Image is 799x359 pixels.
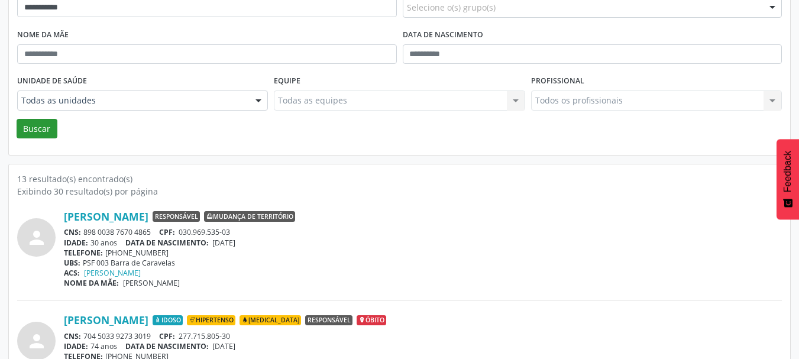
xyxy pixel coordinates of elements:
span: TELEFONE: [64,248,103,258]
span: 030.969.535-03 [179,227,230,237]
span: [MEDICAL_DATA] [240,315,301,326]
span: CNS: [64,227,81,237]
label: Nome da mãe [17,26,69,44]
a: [PERSON_NAME] [64,210,148,223]
button: Buscar [17,119,57,139]
a: [PERSON_NAME] [64,313,148,326]
span: Hipertenso [187,315,235,326]
span: CPF: [159,227,175,237]
div: PSF 003 Barra de Caravelas [64,258,782,268]
label: Unidade de saúde [17,72,87,90]
div: Exibindo 30 resultado(s) por página [17,185,782,198]
span: Mudança de território [204,211,295,222]
span: Selecione o(s) grupo(s) [407,1,496,14]
span: Óbito [357,315,386,326]
a: [PERSON_NAME] [84,268,141,278]
span: CNS: [64,331,81,341]
div: 704 5033 9273 3019 [64,331,782,341]
span: Responsável [305,315,352,326]
span: DATA DE NASCIMENTO: [125,341,209,351]
span: Responsável [153,211,200,222]
span: Idoso [153,315,183,326]
div: 898 0038 7670 4865 [64,227,782,237]
label: Equipe [274,72,300,90]
label: Data de nascimento [403,26,483,44]
div: 13 resultado(s) encontrado(s) [17,173,782,185]
span: DATA DE NASCIMENTO: [125,238,209,248]
span: [DATE] [212,341,235,351]
span: UBS: [64,258,80,268]
span: [DATE] [212,238,235,248]
span: ACS: [64,268,80,278]
span: IDADE: [64,341,88,351]
i: person [26,227,47,248]
span: NOME DA MÃE: [64,278,119,288]
span: [PERSON_NAME] [123,278,180,288]
div: 74 anos [64,341,782,351]
div: [PHONE_NUMBER] [64,248,782,258]
span: CPF: [159,331,175,341]
span: IDADE: [64,238,88,248]
span: Todas as unidades [21,95,244,106]
label: Profissional [531,72,584,90]
button: Feedback - Mostrar pesquisa [777,139,799,219]
span: 277.715.805-30 [179,331,230,341]
div: 30 anos [64,238,782,248]
span: Feedback [782,151,793,192]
